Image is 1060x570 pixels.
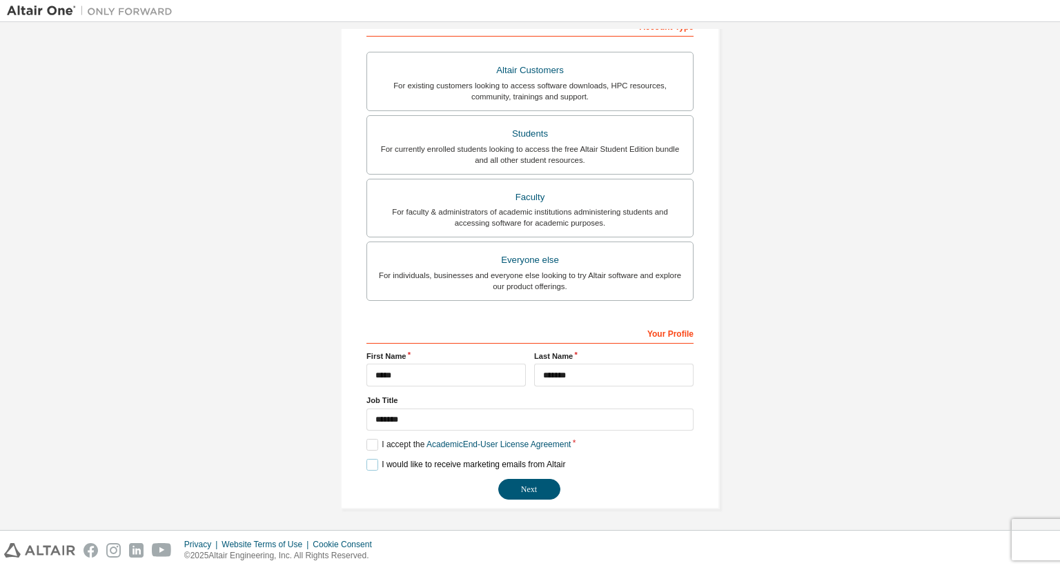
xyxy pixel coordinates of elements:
div: For individuals, businesses and everyone else looking to try Altair software and explore our prod... [375,270,685,292]
p: © 2025 Altair Engineering, Inc. All Rights Reserved. [184,550,380,562]
img: youtube.svg [152,543,172,558]
div: Faculty [375,188,685,207]
div: Privacy [184,539,222,550]
img: facebook.svg [84,543,98,558]
div: For existing customers looking to access software downloads, HPC resources, community, trainings ... [375,80,685,102]
div: Cookie Consent [313,539,380,550]
img: altair_logo.svg [4,543,75,558]
label: Job Title [366,395,694,406]
div: For currently enrolled students looking to access the free Altair Student Edition bundle and all ... [375,144,685,166]
img: instagram.svg [106,543,121,558]
div: Altair Customers [375,61,685,80]
div: Students [375,124,685,144]
a: Academic End-User License Agreement [426,440,571,449]
div: For faculty & administrators of academic institutions administering students and accessing softwa... [375,206,685,228]
div: Your Profile [366,322,694,344]
label: I accept the [366,439,571,451]
img: linkedin.svg [129,543,144,558]
button: Next [498,479,560,500]
div: Website Terms of Use [222,539,313,550]
img: Altair One [7,4,179,18]
label: I would like to receive marketing emails from Altair [366,459,565,471]
label: First Name [366,351,526,362]
label: Last Name [534,351,694,362]
div: Everyone else [375,250,685,270]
